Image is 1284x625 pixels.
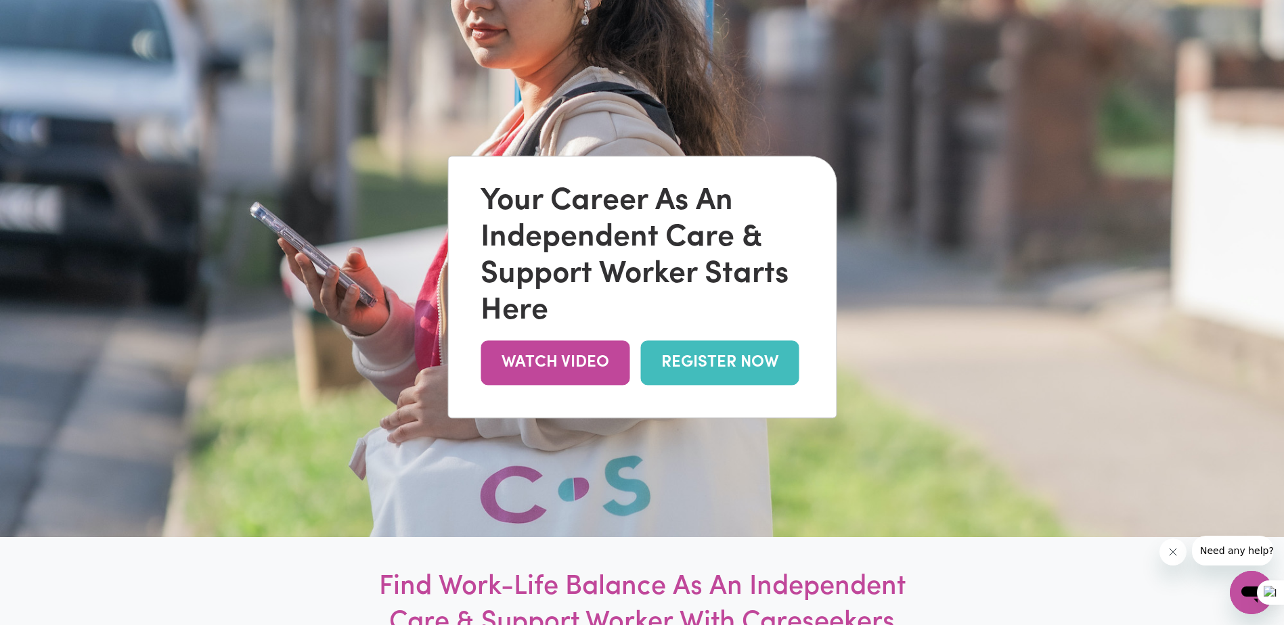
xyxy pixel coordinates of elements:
div: Your Career As An Independent Care & Support Worker Starts Here [481,184,803,330]
a: WATCH VIDEO [481,341,629,385]
span: Need any help? [8,9,82,20]
iframe: Message from company [1192,536,1273,565]
iframe: Button to launch messaging window [1230,571,1273,614]
iframe: Close message [1159,538,1187,565]
a: REGISTER NOW [640,341,799,385]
